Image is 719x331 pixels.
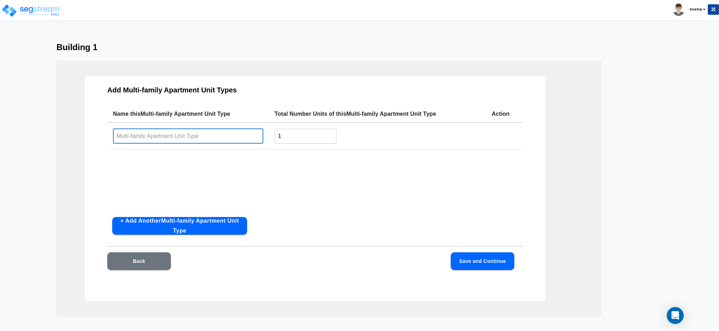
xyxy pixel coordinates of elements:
[107,252,171,270] button: Back
[672,4,685,16] img: avatar.png
[107,106,269,122] th: Name this Multi-family Apartment Unit Type
[1,4,61,18] img: logo_pro_r.png
[451,252,514,270] button: Save and Continue
[689,7,702,12] b: Sneha
[667,307,684,324] div: Open Intercom Messenger
[107,86,523,94] h3: Add Multi-family Apartment Unit Types
[269,106,486,122] th: Total Number Units of this Multi-family Apartment Unit Type
[486,106,523,122] th: Action
[112,217,247,235] button: + Add AnotherMulti-family Apartment Unit Type
[56,42,663,52] h3: Building 1
[113,128,263,144] input: Multi-family Apartment Unit Type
